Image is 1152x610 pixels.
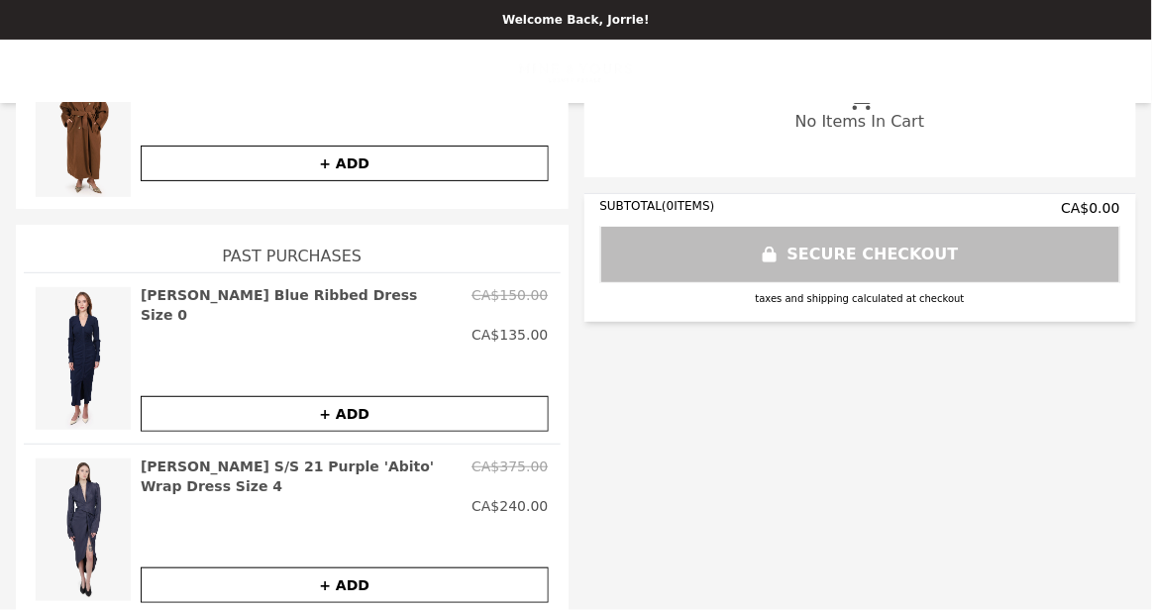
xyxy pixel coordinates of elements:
[1062,198,1120,218] span: CA$0.00
[36,285,131,432] img: Nonie Blue Ribbed Dress Size 0
[141,285,464,325] h2: [PERSON_NAME] Blue Ribbed Dress Size 0
[519,51,633,91] img: Brand Logo
[471,285,548,325] p: CA$150.00
[36,54,131,197] img: Max Mara Camel Wool/Cashmere 101801 Icon Belted Coat Size 10
[36,457,131,603] img: Rick Owens S/S 21 Purple 'Abito' Wrap Dress Size 4
[662,199,714,213] span: ( 0 ITEMS)
[141,396,549,432] button: + ADD
[471,325,548,345] p: CA$135.00
[141,457,464,496] h2: [PERSON_NAME] S/S 21 Purple 'Abito' Wrap Dress Size 4
[600,199,663,213] span: SUBTOTAL
[141,146,549,181] button: + ADD
[471,496,548,516] p: CA$240.00
[24,225,561,272] h1: Past Purchases
[12,12,1140,28] p: Welcome Back, Jorrie!
[600,291,1121,306] div: taxes and shipping calculated at checkout
[141,567,549,603] button: + ADD
[471,457,548,496] p: CA$375.00
[795,110,924,134] p: No Items In Cart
